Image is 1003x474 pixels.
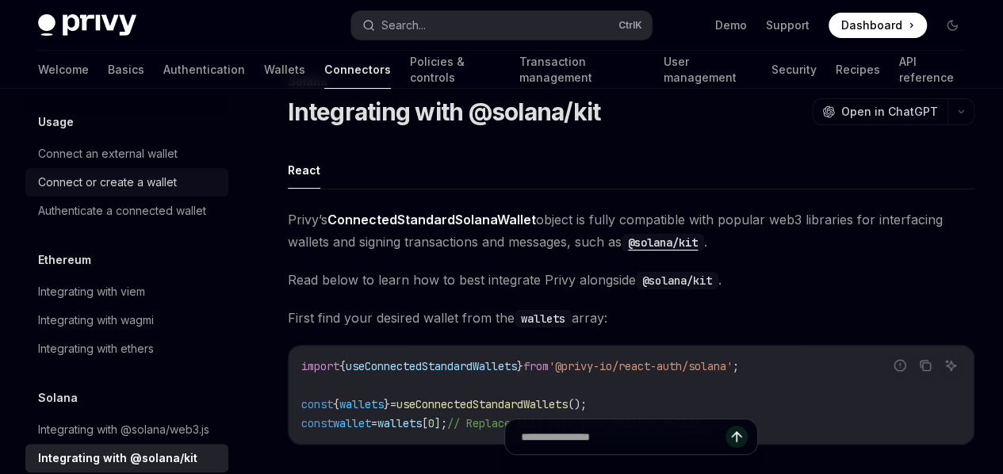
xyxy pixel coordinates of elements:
[163,51,245,89] a: Authentication
[771,51,817,89] a: Security
[38,201,206,220] div: Authenticate a connected wallet
[324,51,391,89] a: Connectors
[288,269,974,291] span: Read below to learn how to best integrate Privy alongside .
[38,311,154,330] div: Integrating with wagmi
[38,113,74,132] h5: Usage
[38,14,136,36] img: dark logo
[38,250,91,269] h5: Ethereum
[836,51,880,89] a: Recipes
[410,51,500,89] a: Policies & controls
[339,359,346,373] span: {
[301,397,333,411] span: const
[38,173,177,192] div: Connect or create a wallet
[288,97,600,126] h1: Integrating with @solana/kit
[664,51,752,89] a: User management
[396,397,568,411] span: useConnectedStandardWallets
[841,104,938,120] span: Open in ChatGPT
[288,307,974,329] span: First find your desired wallet from the array:
[25,444,228,472] a: Integrating with @solana/kit
[766,17,810,33] a: Support
[636,272,718,289] code: @solana/kit
[940,355,961,376] button: Ask AI
[339,397,384,411] span: wallets
[264,51,305,89] a: Wallets
[25,168,228,197] a: Connect or create a wallet
[523,359,549,373] span: from
[346,359,517,373] span: useConnectedStandardWallets
[733,359,739,373] span: ;
[517,359,523,373] span: }
[288,208,974,253] span: Privy’s object is fully compatible with popular web3 libraries for interfacing wallets and signin...
[25,277,228,306] a: Integrating with viem
[333,397,339,411] span: {
[351,11,652,40] button: Search...CtrlK
[25,197,228,225] a: Authenticate a connected wallet
[515,310,572,327] code: wallets
[519,51,645,89] a: Transaction management
[38,339,154,358] div: Integrating with ethers
[715,17,747,33] a: Demo
[622,234,704,251] code: @solana/kit
[25,306,228,334] a: Integrating with wagmi
[25,334,228,363] a: Integrating with ethers
[327,212,536,227] strong: ConnectedStandardSolanaWallet
[108,51,144,89] a: Basics
[38,420,209,439] div: Integrating with @solana/web3.js
[829,13,927,38] a: Dashboard
[38,282,145,301] div: Integrating with viem
[25,415,228,444] a: Integrating with @solana/web3.js
[841,17,902,33] span: Dashboard
[301,359,339,373] span: import
[25,140,228,168] a: Connect an external wallet
[38,449,197,468] div: Integrating with @solana/kit
[899,51,965,89] a: API reference
[812,98,947,125] button: Open in ChatGPT
[549,359,733,373] span: '@privy-io/react-auth/solana'
[288,151,320,189] button: React
[38,144,178,163] div: Connect an external wallet
[38,51,89,89] a: Welcome
[618,19,642,32] span: Ctrl K
[940,13,965,38] button: Toggle dark mode
[384,397,390,411] span: }
[381,16,426,35] div: Search...
[568,397,587,411] span: ();
[725,426,748,448] button: Send message
[622,234,704,250] a: @solana/kit
[890,355,910,376] button: Report incorrect code
[38,388,78,407] h5: Solana
[390,397,396,411] span: =
[915,355,936,376] button: Copy the contents from the code block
